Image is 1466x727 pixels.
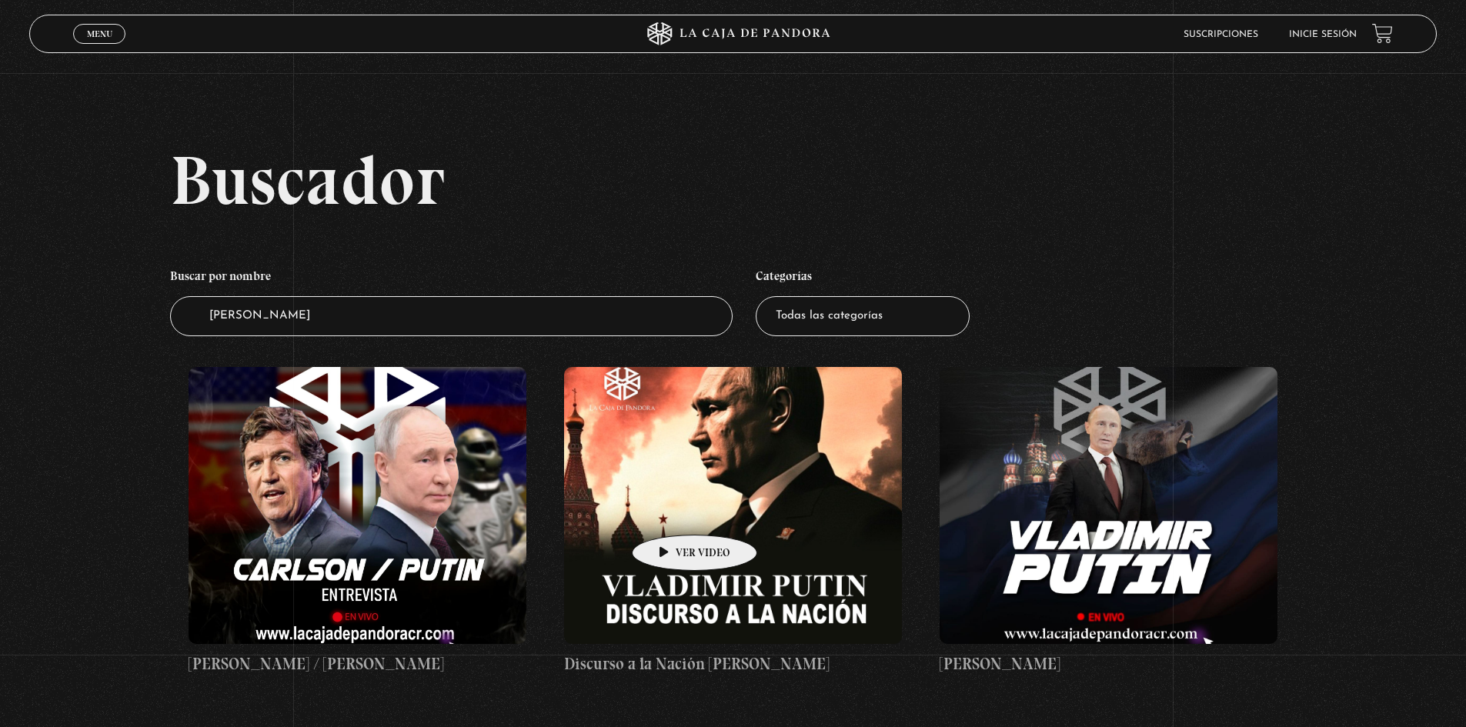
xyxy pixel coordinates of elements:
[189,367,526,676] a: [PERSON_NAME] / [PERSON_NAME]
[1184,30,1258,39] a: Suscripciones
[940,652,1277,676] h4: [PERSON_NAME]
[170,261,733,296] h4: Buscar por nombre
[756,261,970,296] h4: Categorías
[189,652,526,676] h4: [PERSON_NAME] / [PERSON_NAME]
[87,29,112,38] span: Menu
[940,367,1277,676] a: [PERSON_NAME]
[564,367,902,676] a: Discurso a la Nación [PERSON_NAME]
[1289,30,1357,39] a: Inicie sesión
[1372,23,1393,44] a: View your shopping cart
[170,145,1437,215] h2: Buscador
[564,652,902,676] h4: Discurso a la Nación [PERSON_NAME]
[82,42,118,53] span: Cerrar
